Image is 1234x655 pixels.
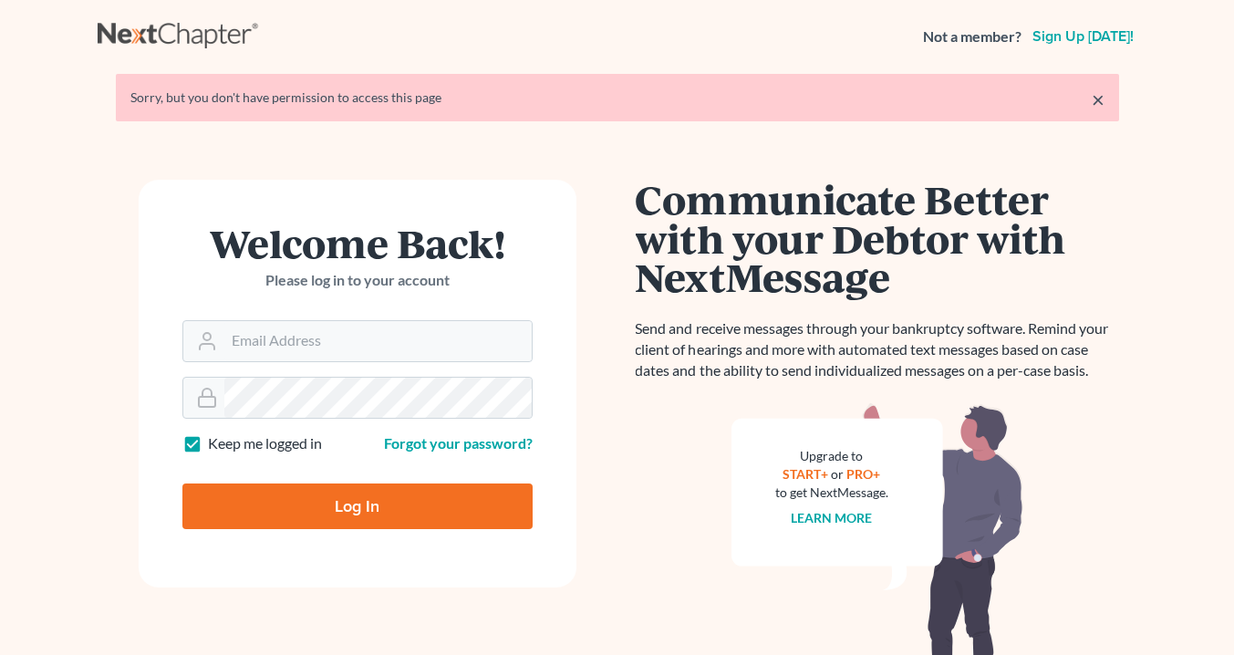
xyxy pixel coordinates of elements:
[182,483,533,529] input: Log In
[384,434,533,452] a: Forgot your password?
[208,433,322,454] label: Keep me logged in
[636,180,1119,296] h1: Communicate Better with your Debtor with NextMessage
[775,447,888,465] div: Upgrade to
[791,510,872,525] a: Learn more
[182,224,533,263] h1: Welcome Back!
[846,466,880,482] a: PRO+
[130,88,1104,107] div: Sorry, but you don't have permission to access this page
[923,26,1021,47] strong: Not a member?
[182,270,533,291] p: Please log in to your account
[783,466,828,482] a: START+
[1092,88,1104,110] a: ×
[1029,29,1137,44] a: Sign up [DATE]!
[775,483,888,502] div: to get NextMessage.
[636,318,1119,381] p: Send and receive messages through your bankruptcy software. Remind your client of hearings and mo...
[831,466,844,482] span: or
[224,321,532,361] input: Email Address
